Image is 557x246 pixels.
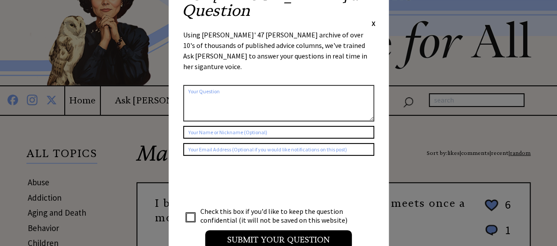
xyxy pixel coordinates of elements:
[372,19,376,28] span: X
[183,126,374,139] input: Your Name or Nickname (Optional)
[183,29,374,81] div: Using [PERSON_NAME]' 47 [PERSON_NAME] archive of over 10's of thousands of published advice colum...
[200,206,356,225] td: Check this box if you'd like to keep the question confidential (it will not be saved on this webs...
[183,143,374,156] input: Your Email Address (Optional if you would like notifications on this post)
[183,165,317,199] iframe: reCAPTCHA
